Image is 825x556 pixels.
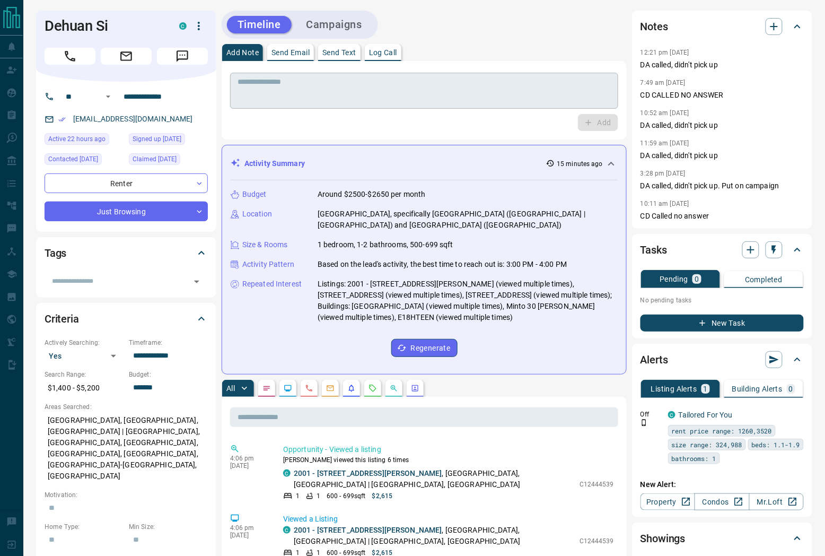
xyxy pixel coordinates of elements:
[296,491,300,501] p: 1
[390,384,398,393] svg: Opportunities
[230,462,267,470] p: [DATE]
[101,48,152,65] span: Email
[294,468,574,490] p: , [GEOGRAPHIC_DATA], [GEOGRAPHIC_DATA] | [GEOGRAPHIC_DATA], [GEOGRAPHIC_DATA]
[45,348,124,364] div: Yes
[651,385,697,393] p: Listing Alerts
[45,338,124,348] p: Actively Searching:
[391,339,458,357] button: Regenerate
[133,154,177,164] span: Claimed [DATE]
[73,115,193,123] a: [EMAIL_ADDRESS][DOMAIN_NAME]
[317,491,320,501] p: 1
[640,90,804,101] p: CD CALLED NO ANSWER
[640,237,804,263] div: Tasks
[372,491,393,501] p: $2,615
[640,109,689,117] p: 10:52 am [DATE]
[45,402,208,412] p: Areas Searched:
[369,49,397,56] p: Log Call
[157,48,208,65] span: Message
[294,526,442,534] a: 2001 - [STREET_ADDRESS][PERSON_NAME]
[327,491,365,501] p: 600 - 699 sqft
[695,275,699,283] p: 0
[283,514,614,525] p: Viewed a Listing
[129,133,208,148] div: Fri Sep 19 2025
[129,370,208,379] p: Budget:
[45,153,124,168] div: Sun Sep 28 2025
[242,189,267,200] p: Budget
[640,410,662,419] p: Off
[640,14,804,39] div: Notes
[640,351,668,368] h2: Alerts
[640,180,804,192] p: DA called, didn't pick up. Put on campaign
[45,173,208,193] div: Renter
[129,338,208,348] p: Timeframe:
[45,202,208,221] div: Just Browsing
[45,18,163,34] h1: Dehuan Si
[347,384,356,393] svg: Listing Alerts
[242,259,294,270] p: Activity Pattern
[58,116,66,123] svg: Email Verified
[230,524,267,532] p: 4:06 pm
[45,370,124,379] p: Search Range:
[640,493,695,510] a: Property
[640,315,804,332] button: New Task
[230,532,267,539] p: [DATE]
[102,90,115,103] button: Open
[262,384,271,393] svg: Notes
[668,411,675,419] div: condos.ca
[318,259,567,270] p: Based on the lead's activity, the best time to reach out is: 3:00 PM - 4:00 PM
[296,16,373,33] button: Campaigns
[640,59,804,71] p: DA called, didn't pick up
[242,279,302,290] p: Repeated Interest
[318,209,618,231] p: [GEOGRAPHIC_DATA], specifically [GEOGRAPHIC_DATA] ([GEOGRAPHIC_DATA] | [GEOGRAPHIC_DATA]) and [GE...
[557,159,603,169] p: 15 minutes ago
[45,133,124,148] div: Mon Oct 13 2025
[640,49,689,56] p: 12:21 pm [DATE]
[640,140,689,147] p: 11:59 am [DATE]
[48,134,106,144] span: Active 22 hours ago
[189,274,204,289] button: Open
[231,154,618,173] div: Activity Summary15 minutes ago
[129,522,208,532] p: Min Size:
[45,48,95,65] span: Call
[368,384,377,393] svg: Requests
[640,479,804,490] p: New Alert:
[580,480,614,489] p: C12444539
[640,120,804,131] p: DA called, didn't pick up
[226,385,235,392] p: All
[283,470,291,477] div: condos.ca
[704,385,708,393] p: 1
[294,469,442,477] a: 2001 - [STREET_ADDRESS][PERSON_NAME]
[284,384,292,393] svg: Lead Browsing Activity
[48,154,98,164] span: Contacted [DATE]
[732,385,783,393] p: Building Alerts
[640,241,667,258] h2: Tasks
[230,455,267,462] p: 4:06 pm
[45,522,124,532] p: Home Type:
[752,439,800,450] span: beds: 1.1-1.9
[45,310,79,327] h2: Criteria
[244,158,305,169] p: Activity Summary
[660,275,688,283] p: Pending
[789,385,793,393] p: 0
[679,411,733,419] a: Tailored For You
[640,419,648,427] svg: Push Notification Only
[745,276,783,283] p: Completed
[672,439,742,450] span: size range: 324,988
[305,384,313,393] svg: Calls
[129,153,208,168] div: Fri Sep 19 2025
[640,150,804,161] p: DA called, didn't pick up
[695,493,749,510] a: Condos
[640,292,804,308] p: No pending tasks
[283,526,291,534] div: condos.ca
[45,306,208,332] div: Criteria
[242,239,288,250] p: Size & Rooms
[318,279,618,323] p: Listings: 2001 - [STREET_ADDRESS][PERSON_NAME] (viewed multiple times), [STREET_ADDRESS] (viewed ...
[326,384,335,393] svg: Emails
[294,525,574,547] p: , [GEOGRAPHIC_DATA], [GEOGRAPHIC_DATA] | [GEOGRAPHIC_DATA], [GEOGRAPHIC_DATA]
[271,49,310,56] p: Send Email
[640,170,686,177] p: 3:28 pm [DATE]
[672,425,772,436] span: rent price range: 1260,3520
[242,209,272,220] p: Location
[640,79,686,86] p: 7:49 am [DATE]
[640,526,804,551] div: Showings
